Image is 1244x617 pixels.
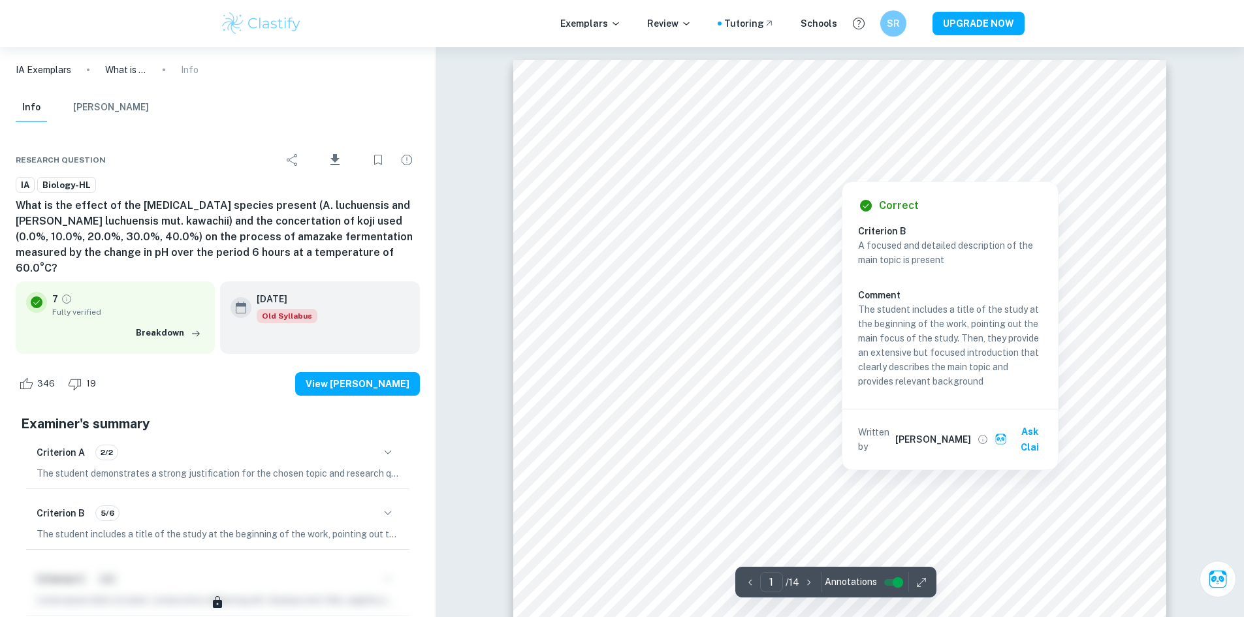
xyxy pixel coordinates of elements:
[37,466,399,481] p: The student demonstrates a strong justification for the chosen topic and research question by tho...
[16,177,35,193] a: IA
[647,16,692,31] p: Review
[16,198,420,276] h6: What is the effect of the [MEDICAL_DATA] species present (A. luchuensis and [PERSON_NAME] luchuen...
[879,198,919,214] h6: Correct
[394,147,420,173] div: Report issue
[974,430,992,449] button: View full profile
[16,179,34,192] span: IA
[992,420,1052,459] button: Ask Clai
[37,445,85,460] h6: Criterion A
[38,179,95,192] span: Biology-HL
[96,507,119,519] span: 5/6
[848,12,870,35] button: Help and Feedback
[257,309,317,323] span: Old Syllabus
[65,373,103,394] div: Dislike
[279,147,306,173] div: Share
[1200,561,1236,597] button: Ask Clai
[786,575,799,590] p: / 14
[52,292,58,306] p: 7
[858,288,1042,302] h6: Comment
[295,372,420,396] button: View [PERSON_NAME]
[858,224,1053,238] h6: Criterion B
[257,309,317,323] div: Starting from the May 2025 session, the Biology IA requirements have changed. It's OK to refer to...
[801,16,837,31] a: Schools
[181,63,199,77] p: Info
[858,425,893,454] p: Written by
[895,432,971,447] h6: [PERSON_NAME]
[21,414,415,434] h5: Examiner's summary
[933,12,1025,35] button: UPGRADE NOW
[16,154,106,166] span: Research question
[30,377,62,390] span: 346
[858,238,1042,267] p: A focused and detailed description of the main topic is present
[308,143,362,177] div: Download
[52,306,204,318] span: Fully verified
[37,527,399,541] p: The student includes a title of the study at the beginning of the work, pointing out the main foc...
[79,377,103,390] span: 19
[724,16,774,31] a: Tutoring
[96,447,118,458] span: 2/2
[825,575,877,589] span: Annotations
[37,177,96,193] a: Biology-HL
[133,323,204,343] button: Breakdown
[885,16,901,31] h6: SR
[16,373,62,394] div: Like
[858,302,1042,388] p: The student includes a title of the study at the beginning of the work, pointing out the main foc...
[105,63,147,77] p: What is the effect of the [MEDICAL_DATA] species present (A. luchuensis and [PERSON_NAME] luchuen...
[560,16,621,31] p: Exemplars
[995,433,1007,445] img: clai.svg
[220,10,303,37] img: Clastify logo
[365,147,391,173] div: Bookmark
[37,506,85,520] h6: Criterion B
[880,10,906,37] button: SR
[73,93,149,122] button: [PERSON_NAME]
[61,293,72,305] a: Grade fully verified
[16,63,71,77] a: IA Exemplars
[257,292,307,306] h6: [DATE]
[16,93,47,122] button: Info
